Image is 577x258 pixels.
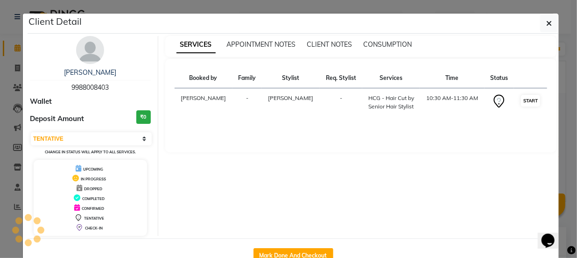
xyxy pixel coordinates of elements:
[176,36,216,53] span: SERVICES
[45,150,136,154] small: Change in status will apply to all services.
[538,221,568,249] iframe: chat widget
[136,110,151,124] h3: ₹0
[84,216,104,221] span: TENTATIVE
[362,68,420,88] th: Services
[262,68,320,88] th: Stylist
[83,167,103,172] span: UPCOMING
[320,68,362,88] th: Req. Stylist
[227,40,296,49] span: APPOINTMENT NOTES
[82,206,104,211] span: CONFIRMED
[485,68,514,88] th: Status
[320,88,362,117] td: -
[76,36,104,64] img: avatar
[268,94,314,101] span: [PERSON_NAME]
[521,95,540,107] button: START
[82,196,105,201] span: COMPLETED
[30,96,52,107] span: Wallet
[64,68,116,77] a: [PERSON_NAME]
[420,88,484,117] td: 10:30 AM-11:30 AM
[71,83,109,92] span: 9988008403
[368,94,414,111] div: HCG - Hair Cut by Senior Hair Stylist
[232,68,262,88] th: Family
[175,68,232,88] th: Booked by
[28,14,82,29] h5: Client Detail
[420,68,484,88] th: Time
[175,88,232,117] td: [PERSON_NAME]
[232,88,262,117] td: -
[307,40,352,49] span: CLIENT NOTES
[81,177,106,181] span: IN PROGRESS
[84,186,102,191] span: DROPPED
[30,114,84,124] span: Deposit Amount
[85,226,103,230] span: CHECK-IN
[364,40,412,49] span: CONSUMPTION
